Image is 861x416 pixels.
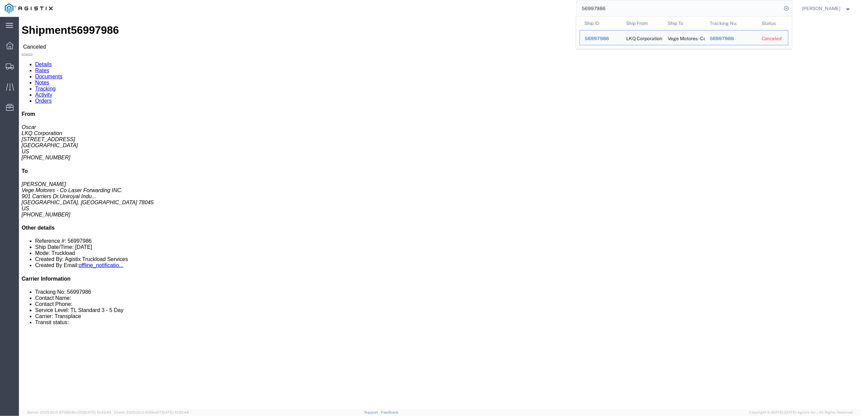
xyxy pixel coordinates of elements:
[709,36,734,41] span: 56997986
[84,410,111,414] span: [DATE] 10:43:43
[663,17,705,30] th: Ship To
[668,30,700,45] div: Vege Motores - Co Laser Forwarding INC.
[577,0,782,17] input: Search for shipment number, reference number
[626,30,658,45] div: LKQ Corporation
[585,35,617,42] div: 56997986
[161,410,189,414] span: [DATE] 10:52:44
[802,4,852,12] button: [PERSON_NAME]
[580,17,792,49] table: Search Results
[19,17,861,409] iframe: FS Legacy Container
[114,410,189,414] span: Client: 2025.20.0-035ba07
[5,3,53,14] img: logo
[757,17,788,30] th: Status
[802,5,841,12] span: Jorge Hinojosa
[364,410,381,414] a: Support
[705,17,757,30] th: Tracking Nu.
[762,35,783,42] div: Canceled
[381,410,398,414] a: Feedback
[580,17,622,30] th: Ship ID
[749,410,853,415] span: Copyright © [DATE]-[DATE] Agistix Inc., All Rights Reserved
[709,35,752,42] div: 56997986
[27,410,111,414] span: Server: 2025.20.0-970904bc0f3
[621,17,663,30] th: Ship From
[585,36,609,41] span: 56997986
